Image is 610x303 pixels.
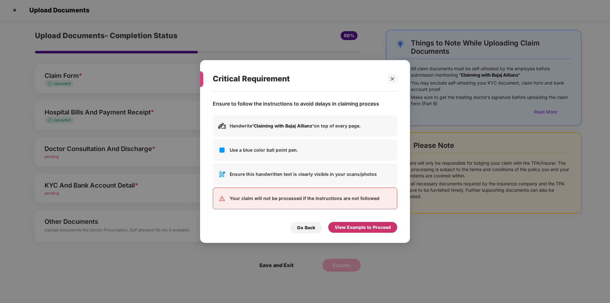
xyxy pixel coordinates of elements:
p: Your claim will not be processed if the instructions are not followed [230,195,392,202]
img: svg+xml;base64,PHN2ZyB3aWR0aD0iMjAiIGhlaWdodD0iMjAiIHZpZXdCb3g9IjAgMCAyMCAyMCIgZmlsbD0ibm9uZSIgeG... [218,122,226,130]
p: Ensure this handwritten text is clearly visible in your scans/photos [230,171,392,178]
img: svg+xml;base64,PHN2ZyB3aWR0aD0iMjQiIGhlaWdodD0iMjQiIHZpZXdCb3g9IjAgMCAyNCAyNCIgZmlsbD0ibm9uZSIgeG... [218,146,226,154]
p: Handwrite on top of every page. [230,122,392,129]
div: Go Back [297,224,315,231]
p: Use a blue color ball point pen. [230,147,392,154]
img: svg+xml;base64,PHN2ZyB3aWR0aD0iMjQiIGhlaWdodD0iMjQiIHZpZXdCb3g9IjAgMCAyNCAyNCIgZmlsbD0ibm9uZSIgeG... [218,170,226,178]
p: Ensure to follow the instructions to avoid delays in claiming process [213,100,379,107]
b: 'Claiming with Bajaj Allianz' [252,123,314,128]
div: Critical Requirement [213,66,382,91]
span: close [390,77,395,81]
img: svg+xml;base64,PHN2ZyB3aWR0aD0iMjQiIGhlaWdodD0iMjQiIHZpZXdCb3g9IjAgMCAyNCAyNCIgZmlsbD0ibm9uZSIgeG... [218,195,226,202]
div: View Example to Proceed [335,224,391,231]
